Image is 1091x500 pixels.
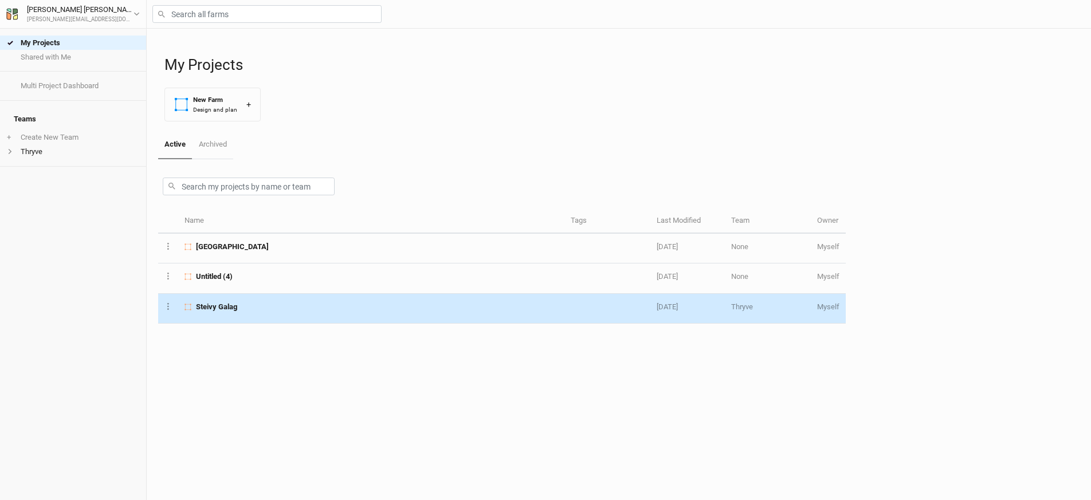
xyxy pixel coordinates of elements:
div: [PERSON_NAME][EMAIL_ADDRESS][DOMAIN_NAME] [27,15,134,24]
h4: Teams [7,108,139,131]
td: None [725,263,811,293]
span: kenrick@thryve.earth [817,272,839,281]
div: Design and plan [193,105,237,114]
span: Aug 25, 2025 5:14 PM [657,272,678,281]
span: Untitled (4) [196,271,233,282]
div: [PERSON_NAME] [PERSON_NAME] [27,4,134,15]
th: Tags [564,209,650,234]
th: Name [178,209,564,234]
th: Last Modified [650,209,725,234]
span: Tamil Nadu [196,242,269,252]
a: Archived [192,131,233,158]
td: None [725,234,811,263]
h1: My Projects [164,56,1080,74]
input: Search all farms [152,5,382,23]
th: Team [725,209,811,234]
input: Search my projects by name or team [163,178,335,195]
th: Owner [811,209,846,234]
a: Active [158,131,192,159]
td: Thryve [725,294,811,324]
span: kenrick@thryve.earth [817,242,839,251]
div: New Farm [193,95,237,105]
span: + [7,133,11,142]
span: Aug 19, 2025 4:34 PM [657,302,678,311]
span: Steivy Galag [196,302,237,312]
div: + [246,99,251,111]
span: kenrick@thryve.earth [817,302,839,311]
button: New FarmDesign and plan+ [164,88,261,121]
span: Sep 1, 2025 6:34 PM [657,242,678,251]
button: [PERSON_NAME] [PERSON_NAME][PERSON_NAME][EMAIL_ADDRESS][DOMAIN_NAME] [6,3,140,24]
